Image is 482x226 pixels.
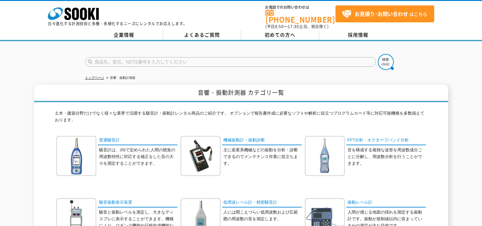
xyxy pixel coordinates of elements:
[56,136,96,176] img: 普通騒音計
[265,31,295,38] span: 初めての方へ
[98,198,177,207] a: 騒音振動表示装置
[241,30,319,40] a: 初めての方へ
[355,10,408,18] strong: お見積り･お問い合わせ
[55,110,428,127] p: 土木・建築分野だけでなく様々な業界で活躍する騒音計・振動計レンタル商品のご紹介です。 オプションで報告書作成に必要なソフトや解析に役立つプログラムカード等に対応可能機種を多数揃えております。
[85,76,104,79] a: トップページ
[98,136,177,145] a: 普通騒音計
[342,9,427,19] span: はこちら
[85,30,163,40] a: 企業情報
[222,198,302,207] a: 低周波レベル計・精密騒音計
[105,75,135,81] li: 音響・振動計測器
[34,85,448,102] h1: 音響・振動計測器 カテゴリ一覧
[223,209,302,222] p: 人には聞こえづらい低周波数および広範囲の周波数の音を測定します。
[275,24,284,29] span: 8:50
[348,147,426,167] p: 音を構成する複雑な波形を周波数成分ごとに分解し、周波数分析を行うことができます。
[346,136,426,145] a: FFT分析・オクターブバンド分析
[378,54,394,70] img: btn_search.png
[288,24,299,29] span: 17:30
[223,147,302,167] p: 主に産業系機械などの振動を分析・診断できるのでメンテナンス作業に役立ちます。
[48,22,187,26] p: 日々進化する計測技術と多種・多様化するニーズにレンタルでお応えします。
[265,10,335,23] a: [PHONE_NUMBER]
[222,136,302,145] a: 機械振動計・振動診断
[85,57,376,67] input: 商品名、型式、NETIS番号を入力してください
[305,136,345,176] img: FFT分析・オクターブバンド分析
[335,5,434,22] a: お見積り･お問い合わせはこちら
[265,5,335,9] span: お電話でのお問い合わせは
[346,198,426,207] a: 振動レベル計
[319,30,397,40] a: 採用情報
[99,147,177,167] p: 騒音計は、JISで定められた人間の聴覚の周波数特性に対応する補正をした音の大小を測定することができます。
[265,24,328,29] span: (平日 ～ 土日、祝日除く)
[163,30,241,40] a: よくあるご質問
[181,136,220,176] img: 機械振動計・振動診断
